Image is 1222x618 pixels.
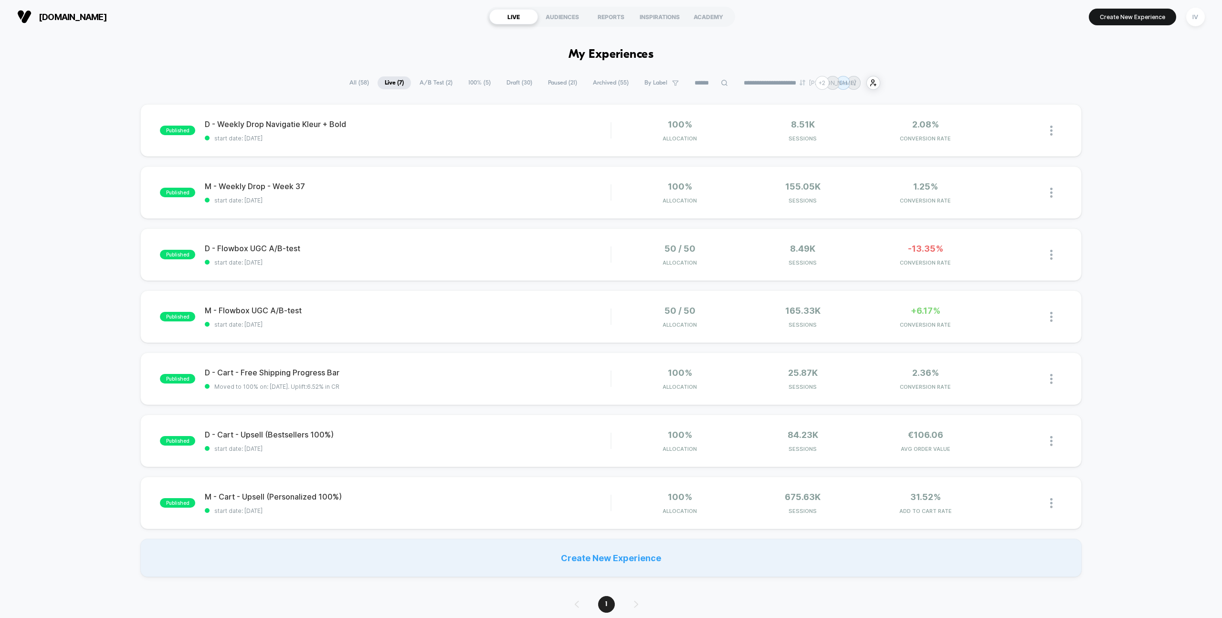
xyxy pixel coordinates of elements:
[668,181,692,192] span: 100%
[1050,126,1053,136] img: close
[910,492,941,502] span: 31.52%
[205,368,611,377] span: D - Cart - Free Shipping Progress Bar
[866,259,984,266] span: CONVERSION RATE
[205,430,611,439] span: D - Cart - Upsell (Bestsellers 100%)
[1050,436,1053,446] img: close
[684,9,733,24] div: ACADEMY
[800,80,805,85] img: end
[205,492,611,501] span: M - Cart - Upsell (Personalized 100%)
[140,539,1081,577] div: Create New Experience
[668,119,692,129] span: 100%
[205,119,611,129] span: D - Weekly Drop Navigatie Kleur + Bold
[160,312,195,321] span: published
[1050,188,1053,198] img: close
[664,244,695,254] span: 50 / 50
[668,492,692,502] span: 100%
[913,181,938,192] span: 1.25%
[744,508,862,514] span: Sessions
[744,135,862,142] span: Sessions
[744,259,862,266] span: Sessions
[809,79,856,86] p: [PERSON_NAME]
[1050,374,1053,384] img: close
[908,244,943,254] span: -13.35%
[663,446,697,452] span: Allocation
[160,374,195,384] span: published
[1186,8,1205,26] div: IV
[160,498,195,508] span: published
[205,445,611,452] span: start date: [DATE]
[1089,9,1176,25] button: Create New Experience
[744,446,862,452] span: Sessions
[785,492,821,502] span: 675.63k
[412,76,460,89] span: A/B Test ( 2 )
[791,119,815,129] span: 8.51k
[785,306,821,316] span: 165.33k
[205,507,611,514] span: start date: [DATE]
[587,9,635,24] div: REPORTS
[378,76,411,89] span: Live ( 7 )
[205,181,611,191] span: M - Weekly Drop - Week 37
[668,430,692,440] span: 100%
[205,259,611,266] span: start date: [DATE]
[569,48,654,62] h1: My Experiences
[342,76,376,89] span: All ( 58 )
[489,9,538,24] div: LIVE
[1050,498,1053,508] img: close
[866,384,984,390] span: CONVERSION RATE
[790,244,815,254] span: 8.49k
[17,10,32,24] img: Visually logo
[912,368,939,378] span: 2.36%
[205,135,611,142] span: start date: [DATE]
[668,368,692,378] span: 100%
[663,135,697,142] span: Allocation
[664,306,695,316] span: 50 / 50
[788,430,818,440] span: 84.23k
[160,126,195,135] span: published
[644,79,667,86] span: By Label
[744,321,862,328] span: Sessions
[663,321,697,328] span: Allocation
[160,188,195,197] span: published
[908,430,943,440] span: €106.06
[635,9,684,24] div: INSPIRATIONS
[1183,7,1208,27] button: IV
[866,508,984,514] span: ADD TO CART RATE
[205,306,611,315] span: M - Flowbox UGC A/B-test
[160,436,195,446] span: published
[205,321,611,328] span: start date: [DATE]
[663,508,697,514] span: Allocation
[744,197,862,204] span: Sessions
[866,446,984,452] span: AVG ORDER VALUE
[14,9,110,24] button: [DOMAIN_NAME]
[1050,312,1053,322] img: close
[815,76,829,90] div: + 2
[866,321,984,328] span: CONVERSION RATE
[538,9,587,24] div: AUDIENCES
[663,384,697,390] span: Allocation
[866,135,984,142] span: CONVERSION RATE
[205,244,611,253] span: D - Flowbox UGC A/B-test
[912,119,939,129] span: 2.08%
[663,259,697,266] span: Allocation
[663,197,697,204] span: Allocation
[205,197,611,204] span: start date: [DATE]
[39,12,107,22] span: [DOMAIN_NAME]
[541,76,584,89] span: Paused ( 21 )
[785,181,821,192] span: 155.05k
[866,197,984,204] span: CONVERSION RATE
[788,368,818,378] span: 25.87k
[160,250,195,259] span: published
[598,596,615,613] span: 1
[1050,250,1053,260] img: close
[744,384,862,390] span: Sessions
[214,383,339,390] span: Moved to 100% on: [DATE] . Uplift: 6.52% in CR
[499,76,539,89] span: Draft ( 30 )
[911,306,940,316] span: +6.17%
[461,76,498,89] span: 100% ( 5 )
[586,76,636,89] span: Archived ( 55 )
